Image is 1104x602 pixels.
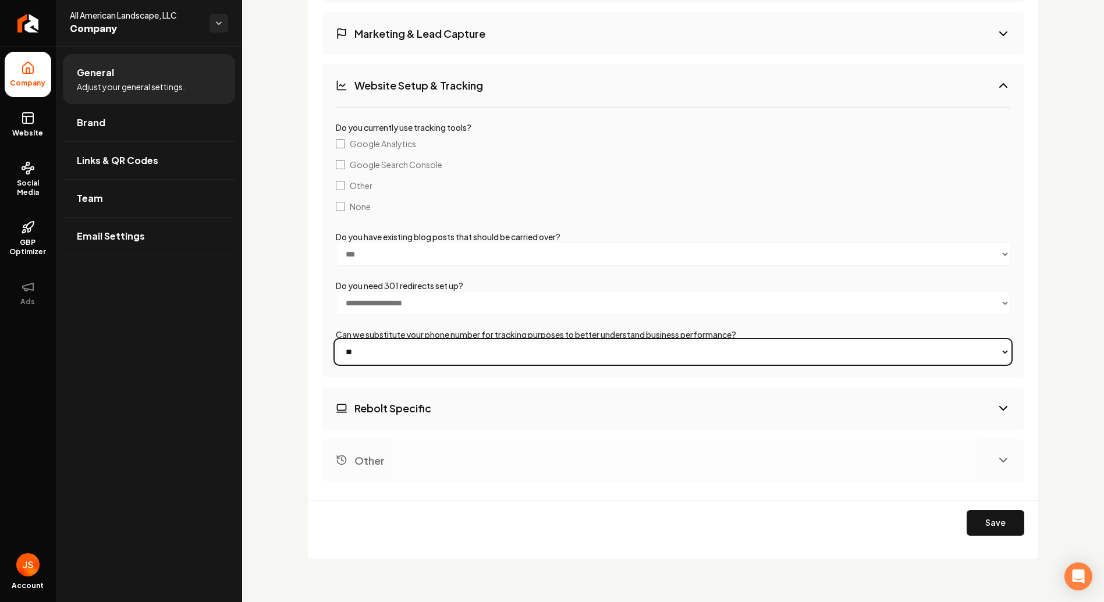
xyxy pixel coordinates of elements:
[70,9,200,21] span: All American Landscape, LLC
[5,211,51,266] a: GBP Optimizer
[70,21,200,37] span: Company
[350,159,442,170] span: Google Search Console
[354,401,431,415] h3: Rebolt Specific
[6,79,51,88] span: Company
[967,510,1024,536] button: Save
[63,180,235,217] a: Team
[322,387,1024,429] button: Rebolt Specific
[16,297,40,307] span: Ads
[336,139,345,148] input: Google Analytics
[63,218,235,255] a: Email Settings
[322,106,1024,377] div: Website Setup & Tracking
[336,181,345,190] input: Other
[336,122,471,133] label: Do you currently use tracking tools?
[350,201,371,212] span: None
[5,179,51,197] span: Social Media
[77,191,103,205] span: Team
[322,12,1024,55] button: Marketing & Lead Capture
[16,553,40,576] img: Josh Sharman
[16,553,40,576] button: Open user button
[322,64,1024,106] button: Website Setup & Tracking
[5,270,51,316] button: Ads
[5,102,51,147] a: Website
[350,138,416,149] span: Google Analytics
[77,81,185,92] span: Adjust your general settings.
[350,180,372,191] span: Other
[17,14,39,33] img: Rebolt Logo
[77,116,105,130] span: Brand
[336,329,736,340] label: Can we substitute your phone number for tracking purposes to better understand business performance?
[336,231,560,242] label: Do you have existing blog posts that should be carried over?
[5,152,51,206] a: Social Media
[63,104,235,141] a: Brand
[8,129,48,138] span: Website
[322,439,1024,482] button: Other
[336,202,345,211] input: None
[354,26,485,41] h3: Marketing & Lead Capture
[77,154,158,168] span: Links & QR Codes
[77,66,114,80] span: General
[354,453,385,468] h3: Other
[77,229,145,243] span: Email Settings
[336,280,463,291] label: Do you need 301 redirects set up?
[5,238,51,257] span: GBP Optimizer
[1064,562,1092,590] div: Open Intercom Messenger
[336,160,345,169] input: Google Search Console
[12,581,44,590] span: Account
[63,142,235,179] a: Links & QR Codes
[354,78,483,92] h3: Website Setup & Tracking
